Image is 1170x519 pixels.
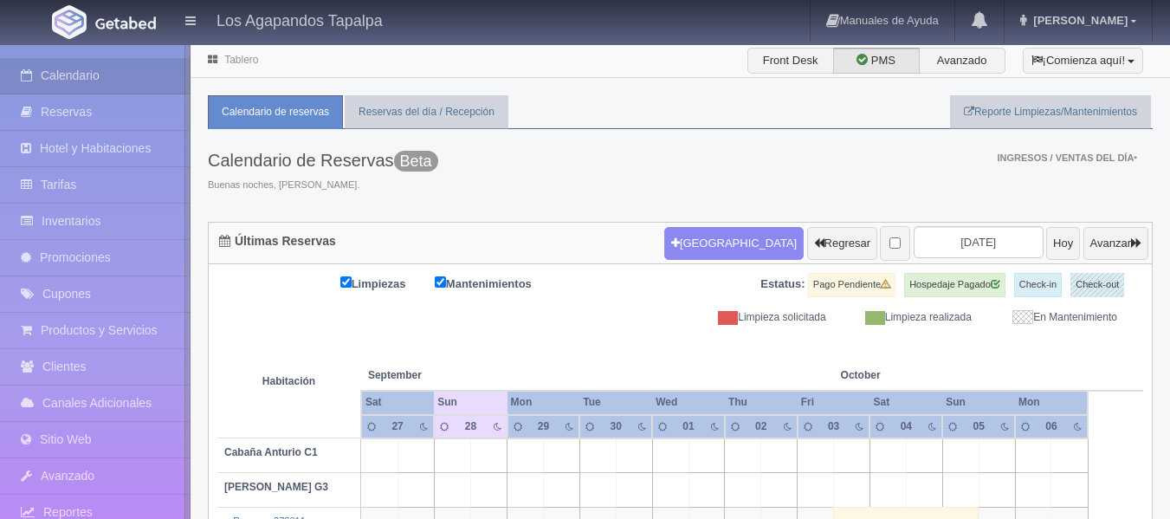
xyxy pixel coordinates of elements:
b: Cabaña Anturio C1 [224,446,318,458]
span: Beta [394,151,438,172]
span: Ingresos / Ventas del día [997,152,1137,163]
h4: Últimas Reservas [219,235,336,248]
button: [GEOGRAPHIC_DATA] [664,227,804,260]
label: Avanzado [919,48,1005,74]
div: Limpieza realizada [839,310,985,325]
th: Wed [652,391,725,414]
th: Mon [507,391,580,414]
h3: Calendario de Reservas [208,151,438,170]
label: Front Desk [747,48,834,74]
button: Regresar [807,227,877,260]
span: Buenas noches, [PERSON_NAME]. [208,178,438,192]
th: Sat [869,391,942,414]
label: Hospedaje Pagado [904,273,1005,297]
img: Getabed [95,16,156,29]
label: Limpiezas [340,273,432,293]
h4: Los Agapandos Tapalpa [217,9,383,30]
label: Check-out [1070,273,1124,297]
label: Pago Pendiente [808,273,895,297]
div: 27 [387,419,409,434]
a: Reporte Limpiezas/Mantenimientos [950,95,1151,129]
button: ¡Comienza aquí! [1023,48,1143,74]
th: Sun [942,391,1015,414]
div: 28 [460,419,482,434]
a: Reservas del día / Recepción [345,95,508,129]
label: Mantenimientos [435,273,558,293]
span: [PERSON_NAME] [1029,14,1128,27]
div: Limpieza solicitada [694,310,839,325]
div: 06 [1041,419,1063,434]
div: 29 [533,419,554,434]
a: Calendario de reservas [208,95,343,129]
th: Thu [725,391,798,414]
th: Mon [1015,391,1088,414]
input: Mantenimientos [435,276,446,288]
th: Sun [434,391,507,414]
a: Tablero [224,54,258,66]
div: 05 [968,419,990,434]
button: Hoy [1046,227,1080,260]
b: [PERSON_NAME] G3 [224,481,328,493]
th: Fri [798,391,870,414]
th: Sat [361,391,434,414]
div: 01 [678,419,700,434]
label: PMS [833,48,920,74]
button: Avanzar [1083,227,1148,260]
span: September [368,368,501,383]
div: 30 [605,419,627,434]
span: October [841,368,973,383]
img: Getabed [52,5,87,39]
th: Tue [579,391,652,414]
label: Estatus: [760,276,805,293]
div: 04 [895,419,917,434]
label: Check-in [1014,273,1062,297]
div: 02 [751,419,772,434]
div: En Mantenimiento [985,310,1130,325]
input: Limpiezas [340,276,352,288]
div: 03 [823,419,844,434]
strong: Habitación [262,375,315,387]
